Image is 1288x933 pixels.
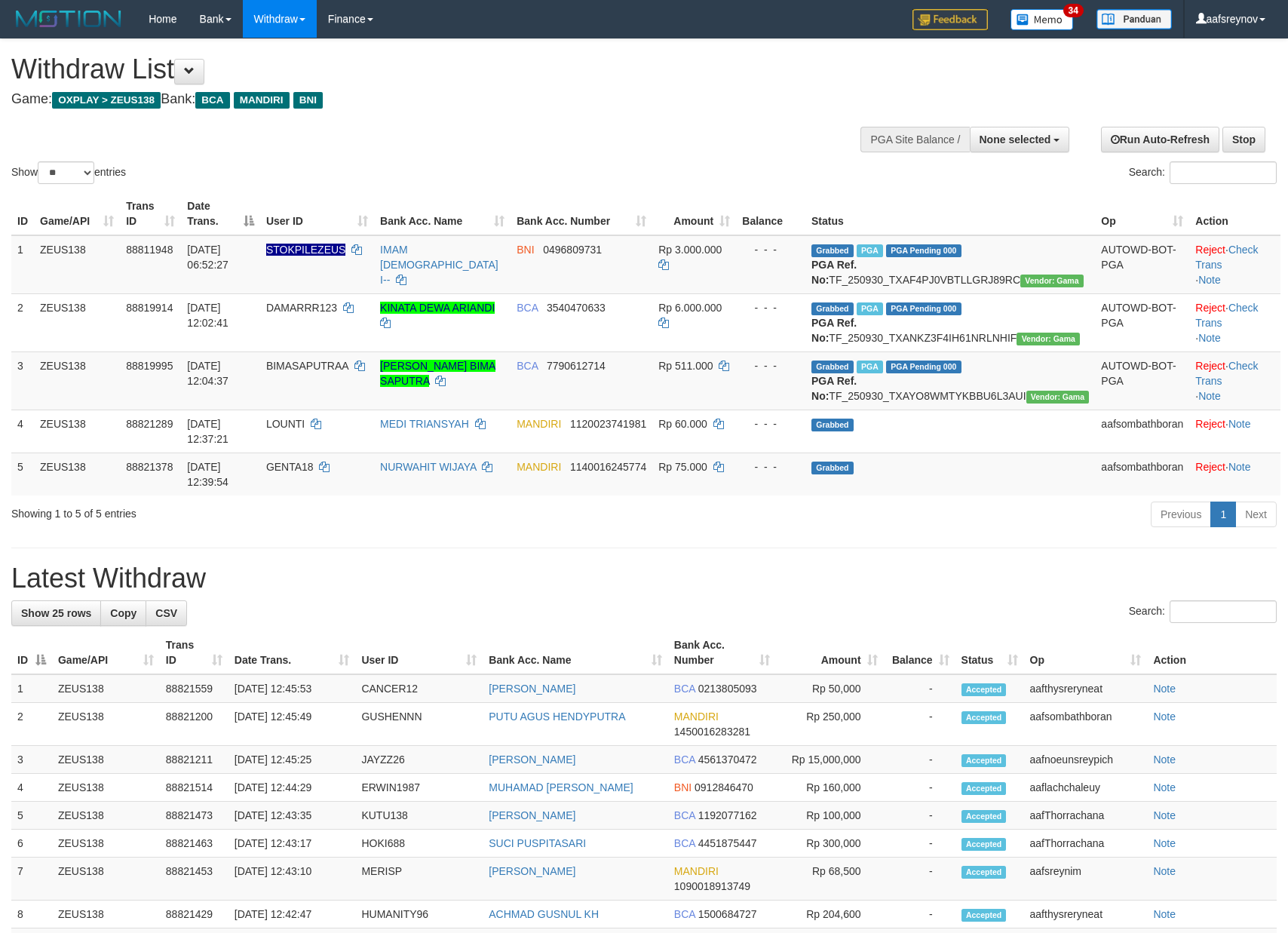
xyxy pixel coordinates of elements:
[52,901,160,928] td: ZEUS138
[776,901,884,928] td: Rp 204,600
[228,802,356,830] td: [DATE] 12:43:35
[1024,631,1148,674] th: Op: activate to sort column ascending
[160,674,228,703] td: 88821559
[160,774,228,802] td: 88821514
[776,631,884,674] th: Amount: activate to sort column ascending
[187,461,228,488] span: [DATE] 12:39:54
[11,600,101,626] a: Show 25 rows
[160,802,228,830] td: 88821473
[52,858,160,901] td: ZEUS138
[1195,244,1258,271] a: Check Trans
[511,192,652,235] th: Bank Acc. Number: activate to sort column ascending
[961,810,1007,823] span: Accepted
[1195,461,1225,473] a: Reject
[355,774,483,802] td: ERWIN1987
[668,631,776,674] th: Bank Acc. Number: activate to sort column ascending
[1228,461,1251,473] a: Note
[52,703,160,746] td: ZEUS138
[884,631,955,674] th: Balance: activate to sort column ascending
[160,901,228,928] td: 88821429
[11,192,34,235] th: ID
[805,192,1095,235] th: Status
[160,830,228,858] td: 88821463
[1222,127,1265,152] a: Stop
[961,683,1007,696] span: Accepted
[34,453,120,496] td: ZEUS138
[489,865,575,877] a: [PERSON_NAME]
[21,607,91,619] span: Show 25 rows
[811,462,854,474] span: Grabbed
[674,809,695,821] span: BCA
[1095,293,1189,351] td: AUTOWD-BOT-PGA
[1153,908,1176,920] a: Note
[266,244,346,256] span: Nama rekening ada tanda titik/strip, harap diedit
[195,92,229,109] span: BCA
[1017,333,1080,345] span: Vendor URL: https://trx31.1velocity.biz
[674,865,719,877] span: MANDIRI
[776,830,884,858] td: Rp 300,000
[11,802,52,830] td: 5
[776,858,884,901] td: Rp 68,500
[776,703,884,746] td: Rp 250,000
[886,302,961,315] span: PGA Pending
[1189,192,1280,235] th: Action
[355,901,483,928] td: HUMANITY96
[380,360,495,387] a: [PERSON_NAME] BIMA SAPUTRA
[1195,302,1258,329] a: Check Trans
[698,908,757,920] span: Copy 1500684727 to clipboard
[160,858,228,901] td: 88821453
[155,607,177,619] span: CSV
[884,703,955,746] td: -
[1129,600,1277,623] label: Search:
[857,302,883,315] span: Marked by aafsolysreylen
[1195,360,1258,387] a: Check Trans
[1147,631,1277,674] th: Action
[110,607,136,619] span: Copy
[1153,837,1176,849] a: Note
[884,830,955,858] td: -
[11,563,1277,594] h1: Latest Withdraw
[884,858,955,901] td: -
[695,781,753,793] span: Copy 0912846470 to clipboard
[160,703,228,746] td: 88821200
[1151,502,1211,527] a: Previous
[120,192,181,235] th: Trans ID: activate to sort column ascending
[146,600,187,626] a: CSV
[1020,275,1084,287] span: Vendor URL: https://trx31.1velocity.biz
[1101,127,1219,152] a: Run Auto-Refresh
[961,838,1007,851] span: Accepted
[811,244,854,257] span: Grabbed
[658,302,722,314] span: Rp 6.000.000
[1198,390,1221,402] a: Note
[266,302,337,314] span: DAMARRR123
[11,161,126,184] label: Show entries
[884,802,955,830] td: -
[776,746,884,774] td: Rp 15,000,000
[980,134,1051,146] span: None selected
[1153,753,1176,766] a: Note
[742,416,799,431] div: - - -
[1095,192,1189,235] th: Op: activate to sort column ascending
[52,774,160,802] td: ZEUS138
[961,909,1007,922] span: Accepted
[1153,809,1176,821] a: Note
[674,710,719,723] span: MANDIRI
[489,837,586,849] a: SUCI PUSPITASARI
[1195,360,1225,372] a: Reject
[11,351,34,410] td: 3
[234,92,290,109] span: MANDIRI
[1024,830,1148,858] td: aafThorrachana
[884,901,955,928] td: -
[355,802,483,830] td: KUTU138
[811,317,857,344] b: PGA Ref. No:
[11,774,52,802] td: 4
[11,500,526,521] div: Showing 1 to 5 of 5 entries
[547,360,606,372] span: Copy 7790612714 to clipboard
[1153,710,1176,723] a: Note
[658,360,713,372] span: Rp 511.000
[955,631,1024,674] th: Status: activate to sort column ascending
[1198,332,1221,344] a: Note
[805,235,1095,294] td: TF_250930_TXAF4PJ0VBTLLGRJ89RC
[228,674,356,703] td: [DATE] 12:45:53
[489,781,633,793] a: MUHAMAD [PERSON_NAME]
